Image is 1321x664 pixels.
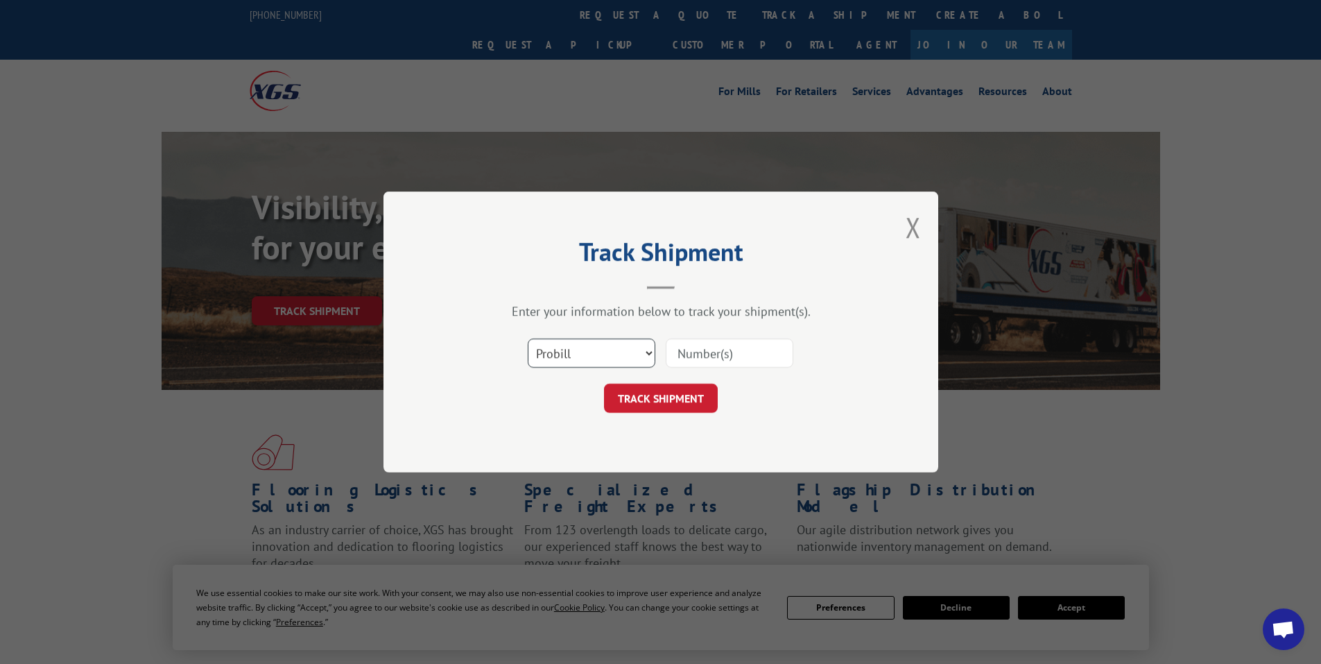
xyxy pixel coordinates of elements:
button: TRACK SHIPMENT [604,384,718,413]
div: Enter your information below to track your shipment(s). [453,303,869,319]
div: Open chat [1263,608,1304,650]
input: Number(s) [666,339,793,368]
button: Close modal [906,209,921,246]
h2: Track Shipment [453,242,869,269]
